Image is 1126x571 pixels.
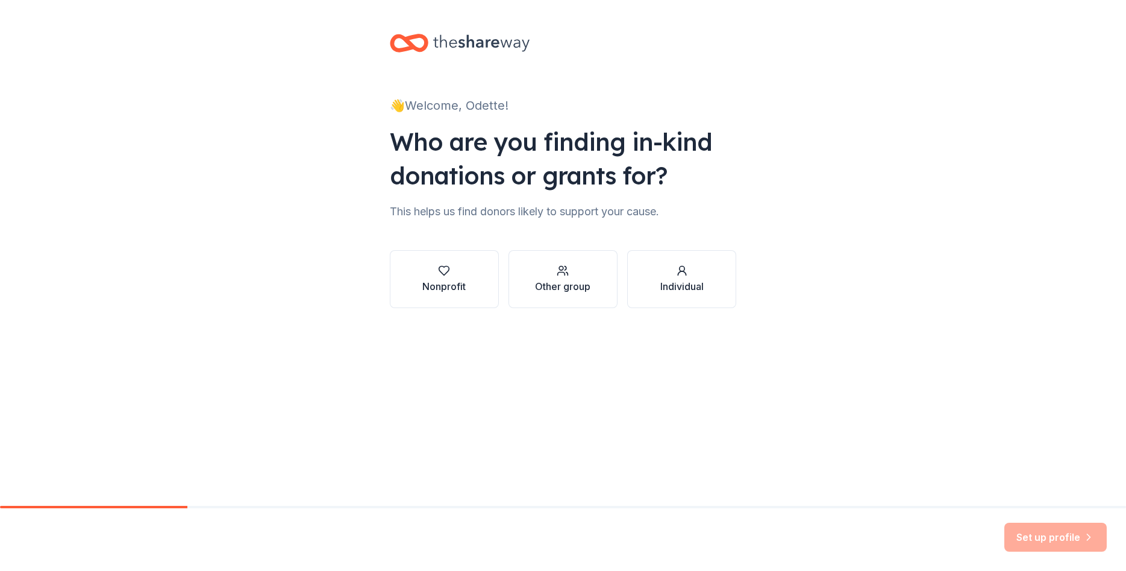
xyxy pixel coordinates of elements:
button: Other group [508,250,618,308]
div: This helps us find donors likely to support your cause. [390,202,737,221]
div: Nonprofit [422,279,466,294]
div: Individual [660,279,704,294]
button: Nonprofit [390,250,499,308]
button: Individual [627,250,736,308]
div: Who are you finding in-kind donations or grants for? [390,125,737,192]
div: Other group [535,279,590,294]
div: 👋 Welcome, Odette! [390,96,737,115]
